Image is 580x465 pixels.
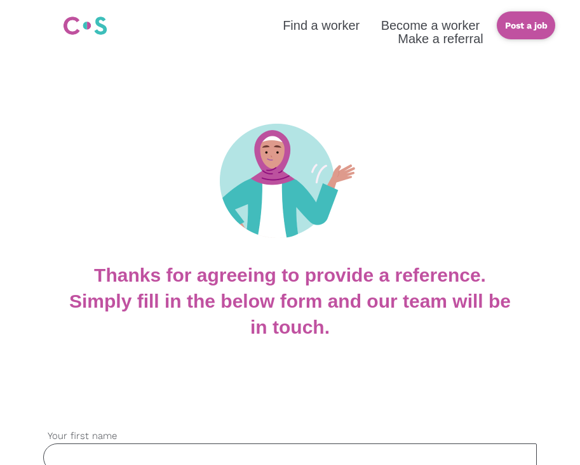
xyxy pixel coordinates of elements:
[497,11,555,39] a: Post a job
[69,291,516,337] b: Simply fill in the below form and our team will be in touch.
[94,265,486,285] b: Thanks for agreeing to provide a reference.
[505,20,548,30] b: Post a job
[398,32,483,46] a: Make a referral
[283,18,360,32] a: Find a worker
[43,429,536,443] label: Your first name
[381,18,480,32] a: Become a worker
